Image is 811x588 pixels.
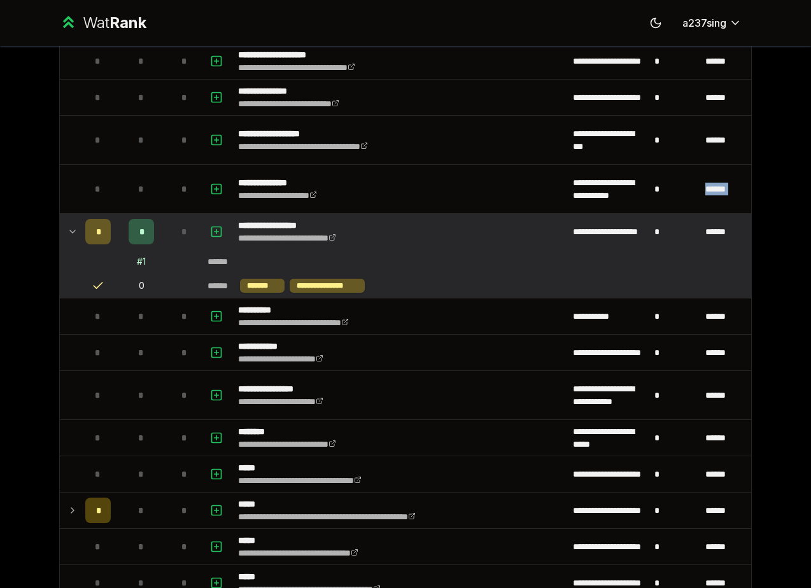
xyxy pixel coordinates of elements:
td: 0 [116,274,167,298]
span: Rank [109,13,146,32]
a: WatRank [59,13,146,33]
div: # 1 [137,255,146,268]
button: a237sing [672,11,752,34]
span: a237sing [682,15,726,31]
div: Wat [83,13,146,33]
